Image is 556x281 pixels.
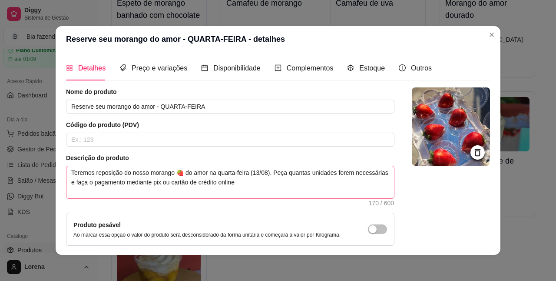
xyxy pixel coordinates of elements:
[213,64,261,72] span: Disponibilidade
[485,28,499,42] button: Close
[73,231,341,238] p: Ao marcar essa opção o valor do produto será desconsiderado da forma unitária e começará a valer ...
[119,64,126,71] span: tags
[132,64,187,72] span: Preço e variações
[78,64,106,72] span: Detalhes
[56,26,500,52] header: Reserve seu morango do amor - QUARTA-FEIRA - detalhes
[412,87,490,166] img: logo da loja
[66,154,394,162] article: Descrição do produto
[73,221,121,228] label: Produto pesável
[359,64,385,72] span: Estoque
[411,64,432,72] span: Outros
[66,100,394,114] input: Ex.: Hamburguer de costela
[399,64,406,71] span: info-circle
[347,64,354,71] span: code-sandbox
[66,87,394,96] article: Nome do produto
[201,64,208,71] span: calendar
[66,120,394,129] article: Código do produto (PDV)
[66,133,394,147] input: Ex.: 123
[287,64,334,72] span: Complementos
[66,166,394,198] textarea: Teremos reposição do nosso morango 🍓 do amor na quarta-feira (13/08). Peça quantas unidades forem...
[275,64,281,71] span: plus-square
[66,64,73,71] span: appstore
